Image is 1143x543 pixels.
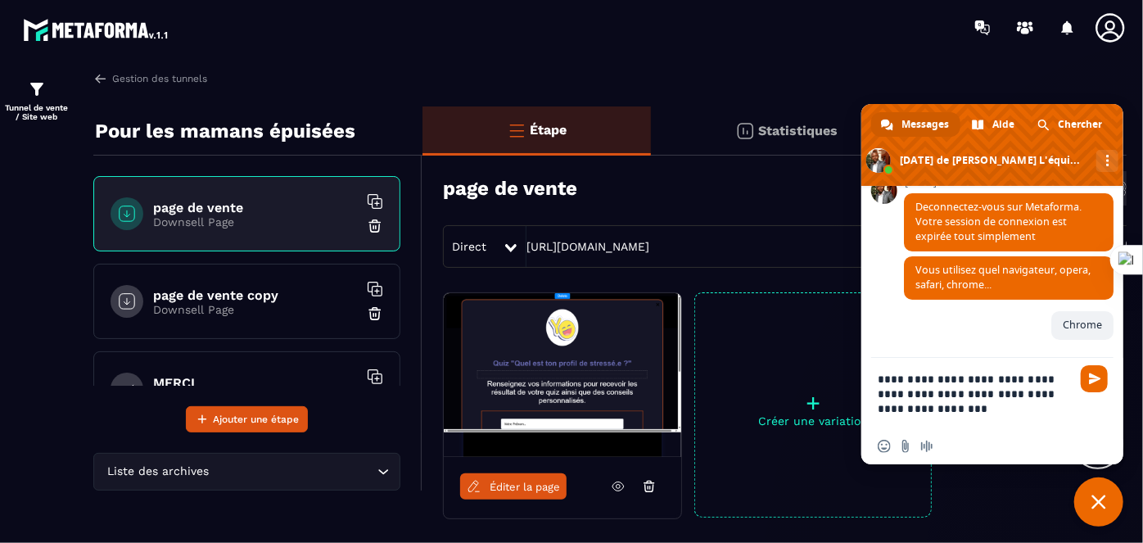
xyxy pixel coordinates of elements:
[507,120,526,140] img: bars-o.4a397970.svg
[1074,477,1123,527] a: Fermer le chat
[153,303,358,316] p: Downsell Page
[1028,112,1114,137] a: Chercher
[93,71,207,86] a: Gestion des tunnels
[443,177,577,200] h3: page de vente
[452,240,486,253] span: Direct
[95,115,355,147] p: Pour les mamans épuisées
[901,112,949,137] span: Messages
[367,218,383,234] img: trash
[153,215,358,229] p: Downsell Page
[759,123,838,138] p: Statistiques
[1058,112,1102,137] span: Chercher
[460,473,567,500] a: Éditer la page
[871,112,960,137] a: Messages
[444,293,681,457] img: image
[899,440,912,453] span: Envoyer un fichier
[153,375,358,391] h6: MERCI
[1081,365,1108,392] span: Envoyer
[695,414,931,428] p: Créer une variation
[23,15,170,44] img: logo
[367,305,383,322] img: trash
[962,112,1026,137] a: Aide
[878,358,1074,428] textarea: Entrez votre message...
[104,463,213,481] span: Liste des archives
[93,453,400,491] div: Search for option
[4,103,70,121] p: Tunnel de vente / Site web
[213,411,299,428] span: Ajouter une étape
[1063,318,1102,332] span: Chrome
[490,481,560,493] span: Éditer la page
[915,200,1082,243] span: Deconnectez-vous sur Metaforma. Votre session de connexion est expirée tout simplement
[992,112,1014,137] span: Aide
[153,200,358,215] h6: page de vente
[213,463,373,481] input: Search for option
[526,240,649,253] a: [URL][DOMAIN_NAME]
[4,67,70,133] a: formationformationTunnel de vente / Site web
[920,440,933,453] span: Message audio
[878,440,891,453] span: Insérer un emoji
[735,121,755,141] img: stats.20deebd0.svg
[27,79,47,99] img: formation
[915,263,1091,292] span: Vous utilisez quel navigateur, opera, safari, chrome...
[186,406,308,432] button: Ajouter une étape
[153,287,358,303] h6: page de vente copy
[695,391,931,414] p: +
[93,71,108,86] img: arrow
[531,122,567,138] p: Étape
